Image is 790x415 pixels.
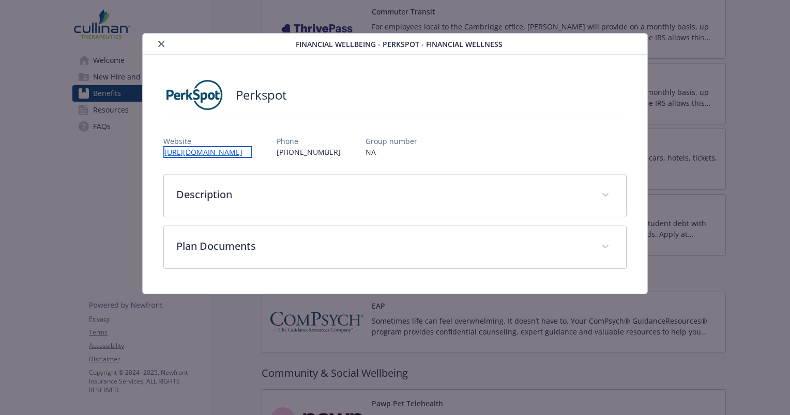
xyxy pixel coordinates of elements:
img: PerkSpot [163,79,225,110]
p: [PHONE_NUMBER] [277,147,341,157]
div: Description [164,174,626,217]
p: Group number [366,136,417,147]
p: NA [366,147,417,157]
span: Financial Wellbeing - Perkspot - Financial Wellness [296,39,503,50]
p: Plan Documents [176,238,589,254]
div: details for plan Financial Wellbeing - Perkspot - Financial Wellness [79,33,711,294]
p: Phone [277,136,341,147]
button: close [155,38,168,50]
a: [URL][DOMAIN_NAME] [163,146,252,158]
p: Website [163,136,252,147]
p: Description [176,187,589,202]
h2: Perkspot [236,86,287,104]
div: Plan Documents [164,226,626,268]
